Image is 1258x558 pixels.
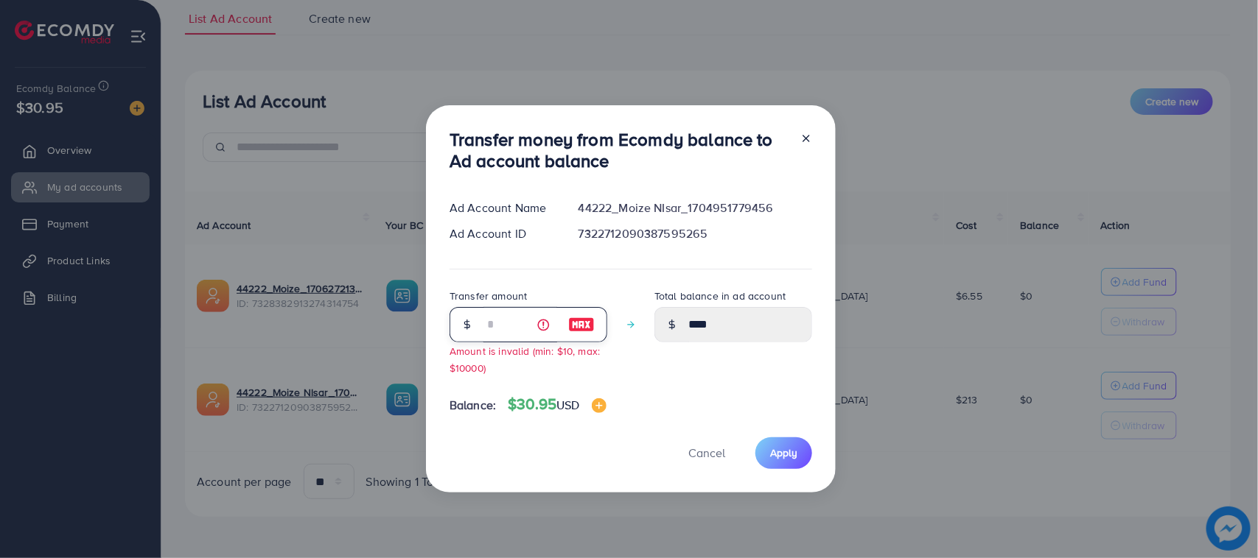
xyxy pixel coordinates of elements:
button: Cancel [670,437,744,469]
span: USD [556,397,579,413]
span: Cancel [688,445,725,461]
img: image [568,316,595,333]
div: Ad Account ID [438,225,567,242]
label: Transfer amount [450,289,527,303]
small: Amount is invalid (min: $10, max: $10000) [450,344,600,375]
img: image [592,398,607,413]
label: Total balance in ad account [654,289,786,303]
span: Apply [770,445,797,460]
button: Apply [755,437,812,469]
div: Ad Account Name [438,199,567,216]
h3: Transfer money from Ecomdy balance to Ad account balance [450,129,789,172]
span: Balance: [450,397,496,414]
h4: $30.95 [508,395,606,414]
div: 44222_Moize NIsar_1704951779456 [567,199,824,216]
div: 7322712090387595265 [567,225,824,242]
